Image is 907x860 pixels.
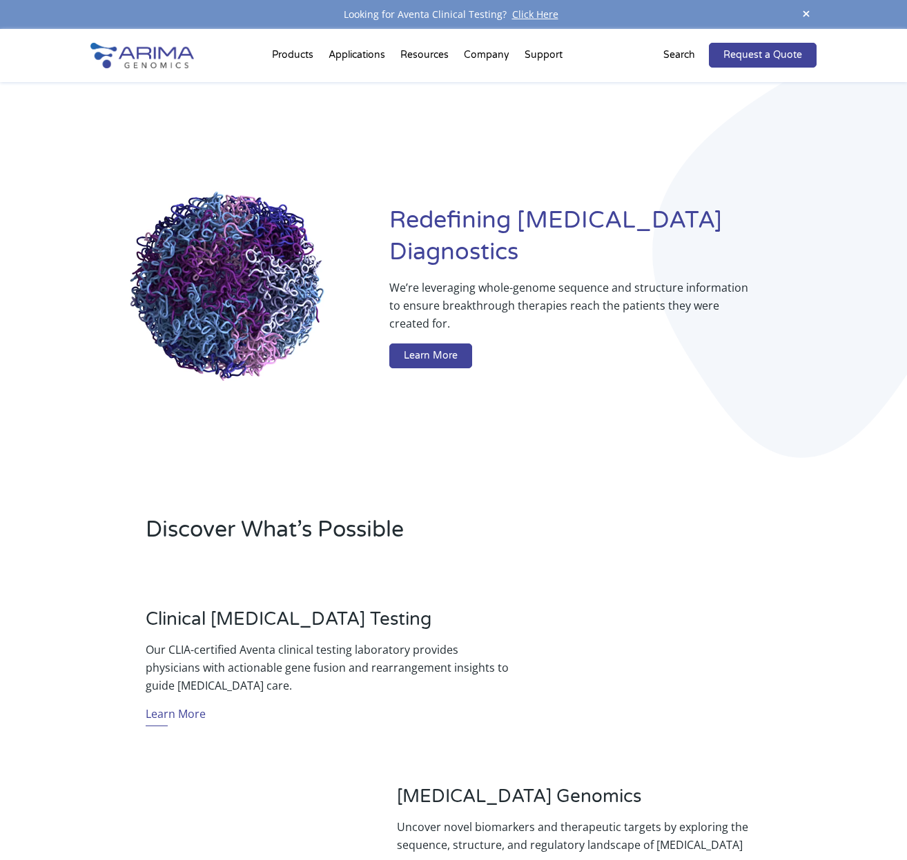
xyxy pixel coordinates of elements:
[90,43,194,68] img: Arima-Genomics-logo
[507,8,564,21] a: Click Here
[663,46,695,64] p: Search
[146,641,510,694] p: Our CLIA-certified Aventa clinical testing laboratory provides physicians with actionable gene fu...
[146,514,625,556] h2: Discover What’s Possible
[389,279,761,343] p: We’re leveraging whole-genome sequence and structure information to ensure breakthrough therapies...
[709,43,817,68] a: Request a Quote
[838,794,907,860] iframe: Chat Widget
[146,608,510,641] h3: Clinical [MEDICAL_DATA] Testing
[389,343,472,368] a: Learn More
[90,6,816,23] div: Looking for Aventa Clinical Testing?
[146,705,206,726] a: Learn More
[389,205,816,279] h1: Redefining [MEDICAL_DATA] Diagnostics
[397,786,761,818] h3: [MEDICAL_DATA] Genomics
